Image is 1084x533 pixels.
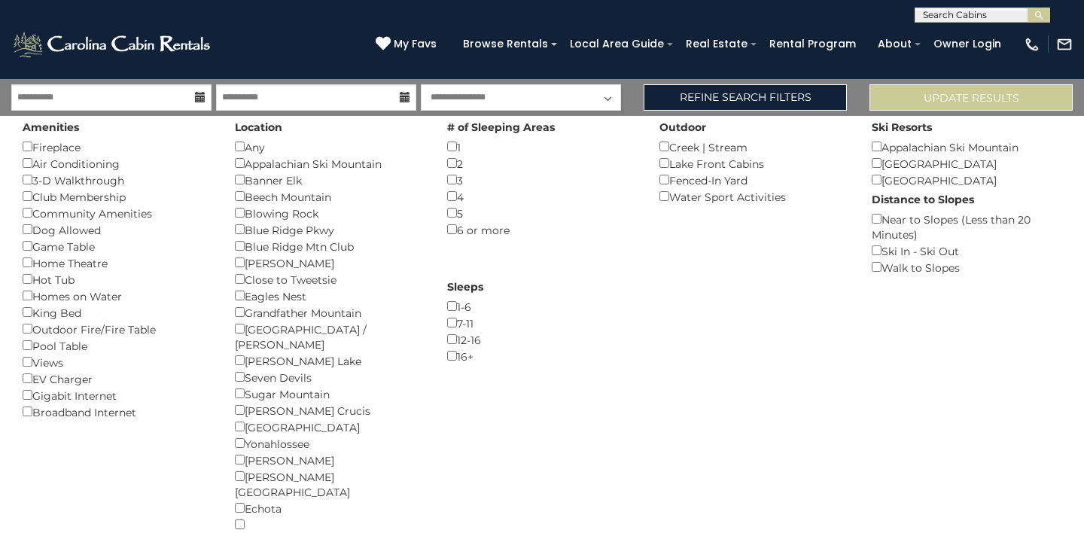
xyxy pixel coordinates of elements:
[23,238,212,254] div: Game Table
[447,155,637,172] div: 2
[23,387,212,404] div: Gigabit Internet
[235,321,425,352] div: [GEOGRAPHIC_DATA] / [PERSON_NAME]
[235,304,425,321] div: Grandfather Mountain
[235,188,425,205] div: Beech Mountain
[447,172,637,188] div: 3
[235,271,425,288] div: Close to Tweetsie
[447,205,637,221] div: 5
[872,120,932,135] label: Ski Resorts
[447,331,637,348] div: 12-16
[394,36,437,52] span: My Favs
[23,304,212,321] div: King Bed
[235,385,425,402] div: Sugar Mountain
[235,205,425,221] div: Blowing Rock
[1056,36,1073,53] img: mail-regular-white.png
[872,211,1061,242] div: Near to Slopes (Less than 20 Minutes)
[562,32,671,56] a: Local Area Guide
[872,242,1061,259] div: Ski In - Ski Out
[872,172,1061,188] div: [GEOGRAPHIC_DATA]
[376,36,440,53] a: My Favs
[659,155,849,172] div: Lake Front Cabins
[235,369,425,385] div: Seven Devils
[23,321,212,337] div: Outdoor Fire/Fire Table
[644,84,847,111] a: Refine Search Filters
[869,84,1073,111] button: Update Results
[23,155,212,172] div: Air Conditioning
[11,29,215,59] img: White-1-2.png
[659,139,849,155] div: Creek | Stream
[23,139,212,155] div: Fireplace
[872,192,974,207] label: Distance to Slopes
[1024,36,1040,53] img: phone-regular-white.png
[23,254,212,271] div: Home Theatre
[23,188,212,205] div: Club Membership
[235,120,282,135] label: Location
[447,298,637,315] div: 1-6
[235,419,425,435] div: [GEOGRAPHIC_DATA]
[762,32,863,56] a: Rental Program
[235,155,425,172] div: Appalachian Ski Mountain
[235,254,425,271] div: [PERSON_NAME]
[235,172,425,188] div: Banner Elk
[23,205,212,221] div: Community Amenities
[870,32,919,56] a: About
[235,452,425,468] div: [PERSON_NAME]
[872,139,1061,155] div: Appalachian Ski Mountain
[23,288,212,304] div: Homes on Water
[447,120,555,135] label: # of Sleeping Areas
[659,172,849,188] div: Fenced-In Yard
[926,32,1009,56] a: Owner Login
[447,348,637,364] div: 16+
[235,221,425,238] div: Blue Ridge Pkwy
[23,404,212,420] div: Broadband Internet
[235,500,425,516] div: Echota
[447,188,637,205] div: 4
[23,221,212,238] div: Dog Allowed
[23,120,79,135] label: Amenities
[23,271,212,288] div: Hot Tub
[235,435,425,452] div: Yonahlossee
[447,279,483,294] label: Sleeps
[447,139,637,155] div: 1
[23,337,212,354] div: Pool Table
[235,468,425,500] div: [PERSON_NAME][GEOGRAPHIC_DATA]
[659,188,849,205] div: Water Sport Activities
[235,352,425,369] div: [PERSON_NAME] Lake
[235,139,425,155] div: Any
[872,259,1061,276] div: Walk to Slopes
[23,354,212,370] div: Views
[235,238,425,254] div: Blue Ridge Mtn Club
[447,315,637,331] div: 7-11
[235,288,425,304] div: Eagles Nest
[235,402,425,419] div: [PERSON_NAME] Crucis
[872,155,1061,172] div: [GEOGRAPHIC_DATA]
[659,120,706,135] label: Outdoor
[447,221,637,238] div: 6 or more
[23,172,212,188] div: 3-D Walkthrough
[23,370,212,387] div: EV Charger
[455,32,556,56] a: Browse Rentals
[678,32,755,56] a: Real Estate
